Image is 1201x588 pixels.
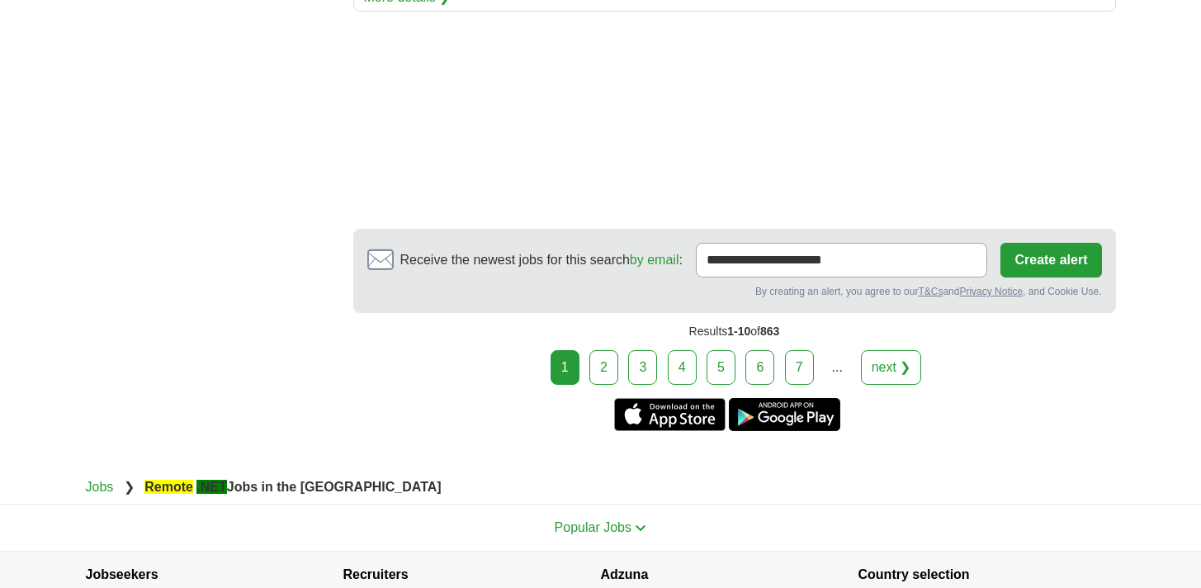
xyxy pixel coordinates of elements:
span: ❯ [124,480,135,494]
a: next ❯ [861,350,922,385]
span: Remote [144,480,193,494]
a: Get the Android app [729,398,840,431]
span: Popular Jobs [555,520,631,534]
div: ... [820,351,853,384]
div: Results of [353,313,1116,350]
span: .NET [196,480,226,494]
a: 4 [668,350,697,385]
a: 2 [589,350,618,385]
iframe: Ads by Google [353,25,1116,216]
button: Create alert [1000,243,1101,277]
div: By creating an alert, you agree to our and , and Cookie Use. [367,284,1102,299]
a: 6 [745,350,774,385]
a: 3 [628,350,657,385]
div: 1 [551,350,579,385]
strong: Jobs in the [GEOGRAPHIC_DATA] [144,480,441,494]
a: Jobs [86,480,114,494]
img: toggle icon [635,524,646,532]
a: 5 [707,350,735,385]
span: 1-10 [727,325,750,338]
a: T&Cs [918,286,943,297]
a: by email [630,253,679,267]
a: Get the iPhone app [614,398,726,431]
a: 7 [785,350,814,385]
a: Privacy Notice [959,286,1023,297]
span: Receive the newest jobs for this search : [400,250,683,270]
span: 863 [760,325,779,338]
